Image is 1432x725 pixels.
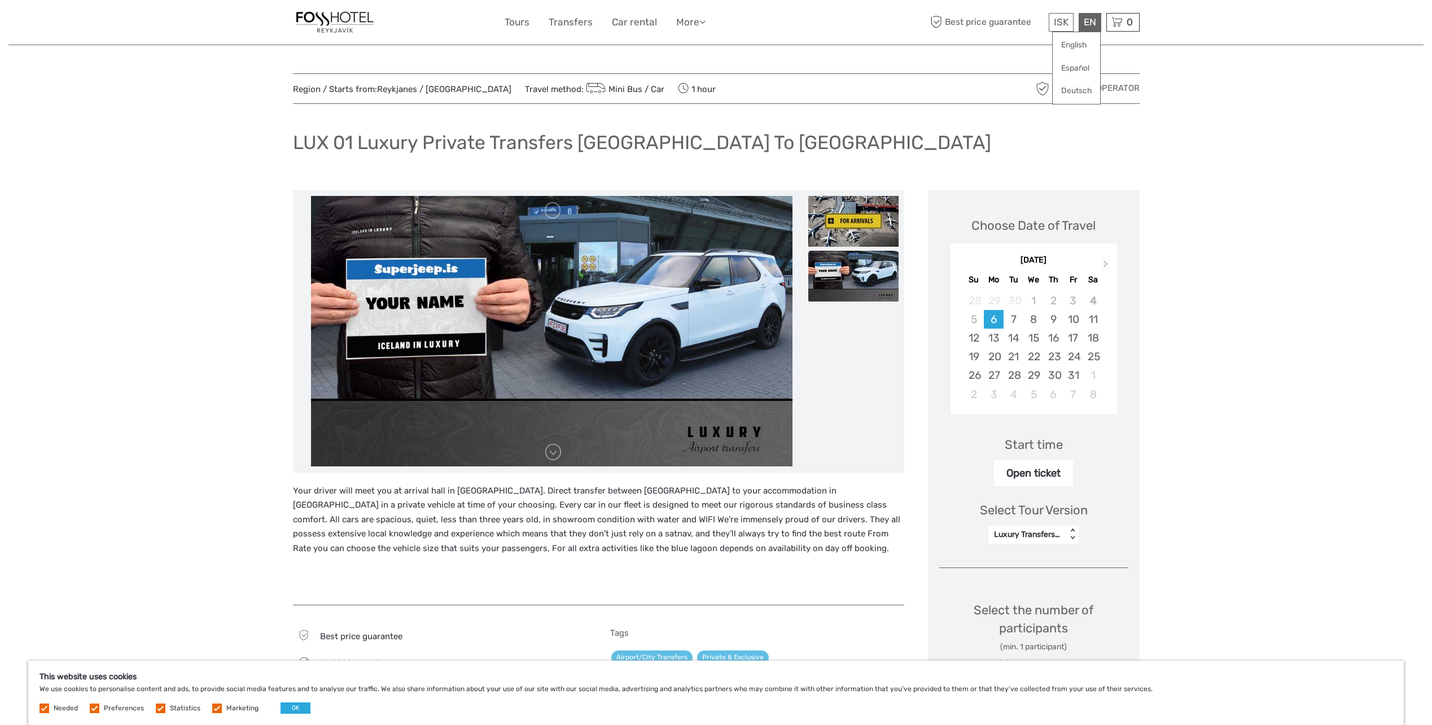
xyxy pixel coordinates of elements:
div: Choose Saturday, November 8th, 2025 [1083,385,1103,404]
span: 0 [1125,16,1135,28]
span: No hidden costs [320,658,384,669]
a: Transfers [549,14,593,30]
div: Not available Thursday, October 2nd, 2025 [1044,291,1063,310]
a: Mini Bus / Car [584,84,665,94]
span: Travel method: [525,81,665,97]
img: 16fb447c7d50440eaa484c9a0dbf045b_main_slider.jpeg [311,196,792,467]
div: Fr [1063,272,1083,287]
div: Choose Monday, November 3rd, 2025 [984,385,1004,404]
div: Choose Sunday, October 26th, 2025 [964,366,984,385]
div: Not available Tuesday, September 30th, 2025 [1004,291,1023,310]
label: Needed [54,704,78,713]
label: Marketing [226,704,259,713]
div: Choose Saturday, October 25th, 2025 [1083,347,1103,366]
div: Choose Friday, November 7th, 2025 [1063,385,1083,404]
div: Choose Tuesday, October 21st, 2025 [1004,347,1023,366]
div: Choose Monday, October 6th, 2025 [984,310,1004,329]
a: Español [1053,58,1100,78]
div: Choose Sunday, October 19th, 2025 [964,347,984,366]
div: Start time [1005,436,1063,453]
div: Choose Sunday, October 12th, 2025 [964,329,984,347]
h5: Tags [610,628,904,638]
div: Not available Sunday, October 5th, 2025 [964,310,984,329]
div: Choose Monday, October 13th, 2025 [984,329,1004,347]
div: Not available Monday, September 29th, 2025 [984,291,1004,310]
a: More [676,14,706,30]
div: Luxury Transfers for up to 4 persons [994,529,1061,540]
div: Not available Friday, October 3rd, 2025 [1063,291,1083,310]
div: Choose Wednesday, November 5th, 2025 [1023,385,1043,404]
div: Open ticket [994,460,1073,486]
div: Choose Friday, October 17th, 2025 [1063,329,1083,347]
div: Not available Sunday, September 28th, 2025 [964,291,984,310]
div: EN [1079,13,1101,32]
label: Statistics [170,704,200,713]
a: Reykjanes / [GEOGRAPHIC_DATA] [377,84,511,94]
a: Tours [505,14,529,30]
a: Airport/City Transfers [611,650,693,665]
h5: This website uses cookies [40,672,1392,682]
div: Choose Thursday, October 9th, 2025 [1044,310,1063,329]
img: 1357-20722262-a0dc-4fd2-8fc5-b62df901d176_logo_small.jpg [293,8,376,36]
div: Choose Wednesday, October 8th, 2025 [1023,310,1043,329]
div: month 2025-10 [954,291,1113,404]
div: Select the number of participants [939,601,1128,669]
div: Not available Saturday, October 4th, 2025 [1083,291,1103,310]
div: Only 4 spots left for this date. Last chance to book! [939,658,1128,669]
div: Choose Saturday, October 11th, 2025 [1083,310,1103,329]
img: verified_operator_grey_128.png [1034,80,1052,98]
div: Choose Tuesday, October 28th, 2025 [1004,366,1023,385]
div: Choose Friday, October 10th, 2025 [1063,310,1083,329]
div: Mo [984,272,1004,287]
div: Choose Wednesday, October 22nd, 2025 [1023,347,1043,366]
div: Choose Saturday, October 18th, 2025 [1083,329,1103,347]
button: Next Month [1098,257,1116,276]
div: Choose Thursday, October 30th, 2025 [1044,366,1063,385]
div: Tu [1004,272,1023,287]
div: [DATE] [951,255,1117,267]
div: Choose Friday, October 24th, 2025 [1063,347,1083,366]
a: Private & Exclusive [697,650,769,665]
span: Best price guarantee [320,631,402,641]
div: Choose Monday, October 20th, 2025 [984,347,1004,366]
div: Choose Wednesday, October 15th, 2025 [1023,329,1043,347]
div: Choose Date of Travel [971,217,1096,234]
div: Th [1044,272,1063,287]
div: < > [1068,529,1078,540]
div: Not available Wednesday, October 1st, 2025 [1023,291,1043,310]
div: Choose Thursday, November 6th, 2025 [1044,385,1063,404]
img: 16fb447c7d50440eaa484c9a0dbf045b_slider_thumbnail.jpeg [808,251,899,302]
div: Choose Wednesday, October 29th, 2025 [1023,366,1043,385]
div: Choose Tuesday, November 4th, 2025 [1004,385,1023,404]
div: Choose Friday, October 31st, 2025 [1063,366,1083,385]
div: We use cookies to personalise content and ads, to provide social media features and to analyse ou... [28,661,1404,725]
img: d17cabca94be4cdf9a944f0c6cf5d444_slider_thumbnail.jpg [808,196,899,247]
span: Best price guarantee [928,13,1046,32]
div: Sa [1083,272,1103,287]
div: Choose Saturday, November 1st, 2025 [1083,366,1103,385]
div: Choose Thursday, October 16th, 2025 [1044,329,1063,347]
h1: LUX 01 Luxury Private Transfers [GEOGRAPHIC_DATA] To [GEOGRAPHIC_DATA] [293,131,991,154]
span: Region / Starts from: [293,84,511,95]
div: Su [964,272,984,287]
div: Choose Monday, October 27th, 2025 [984,366,1004,385]
button: OK [281,702,310,714]
div: Choose Tuesday, October 14th, 2025 [1004,329,1023,347]
a: Deutsch [1053,81,1100,101]
p: Your driver will meet you at arrival hall in [GEOGRAPHIC_DATA]. Direct transfer between [GEOGRAPH... [293,484,904,556]
span: ISK [1054,16,1068,28]
div: (min. 1 participant) [939,641,1128,653]
div: Choose Thursday, October 23rd, 2025 [1044,347,1063,366]
div: Select Tour Version [980,501,1088,519]
div: Choose Tuesday, October 7th, 2025 [1004,310,1023,329]
div: We [1023,272,1043,287]
label: Preferences [104,704,144,713]
span: 1 hour [678,81,716,97]
a: English [1053,35,1100,55]
div: Choose Sunday, November 2nd, 2025 [964,385,984,404]
a: Car rental [612,14,657,30]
